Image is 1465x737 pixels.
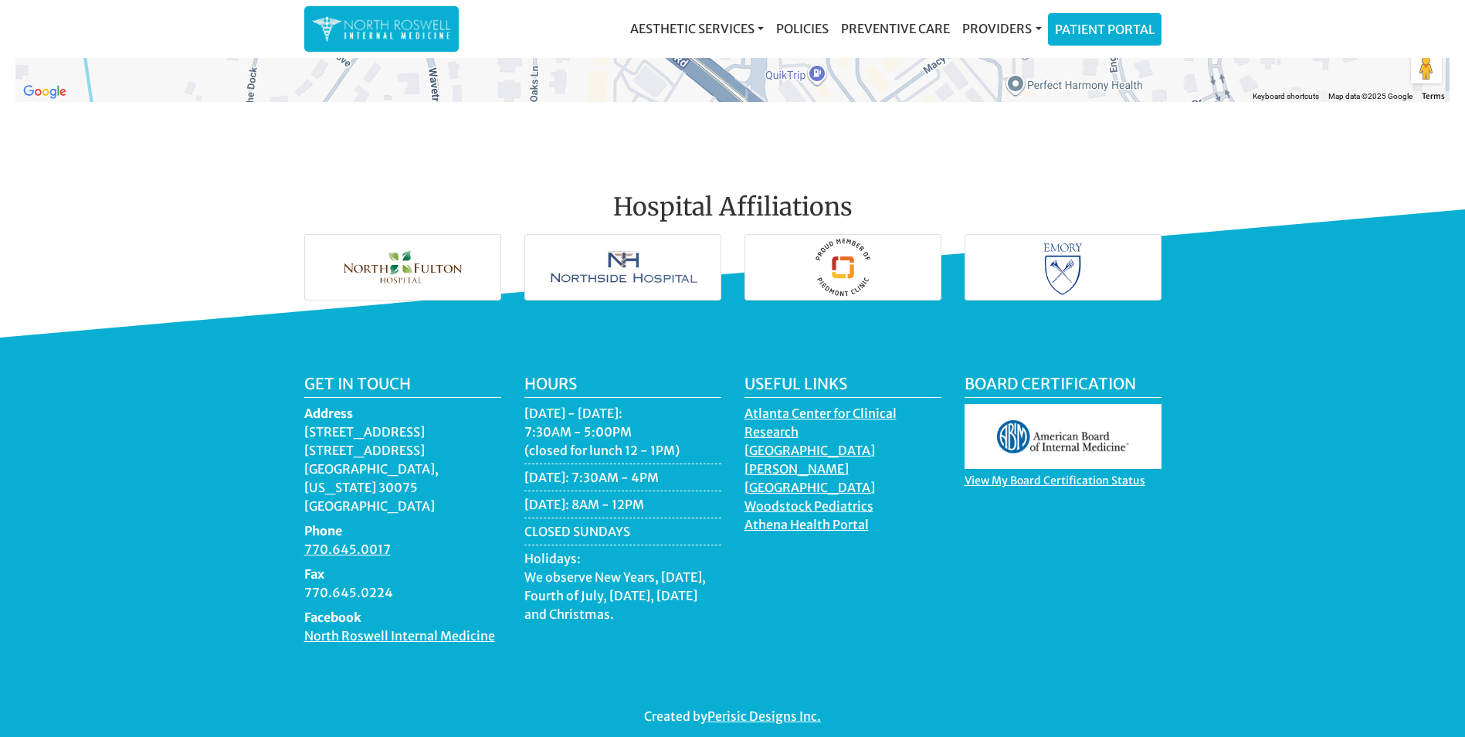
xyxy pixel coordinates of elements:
a: [GEOGRAPHIC_DATA] [744,480,875,499]
img: North Roswell Internal Medicine [312,14,451,44]
img: Google [19,82,70,102]
button: Keyboard shortcuts [1253,91,1319,102]
li: [DATE]: 8AM - 12PM [524,495,721,518]
li: [DATE]: 7:30AM - 4PM [524,468,721,491]
span: Map data ©2025 Google [1328,92,1412,100]
a: Patient Portal [1049,14,1161,45]
a: Preventive Care [835,13,956,44]
a: View My Board Certification Status [965,474,1145,491]
img: Emory Hospital [965,235,1161,300]
img: aboim_logo.gif [965,404,1161,469]
a: Woodstock Pediatrics [744,498,873,518]
h2: Hospital Affiliations [304,155,1161,228]
a: Terms (opens in new tab) [1422,91,1445,101]
li: Holidays: We observe New Years, [DATE], Fourth of July, [DATE], [DATE] and Christmas. [524,549,721,627]
img: Piedmont Hospital [745,235,941,300]
img: Northside Hospital [525,235,721,300]
a: Atlanta Center for Clinical Research [744,406,897,443]
h5: Hours [524,375,721,398]
h5: Board Certification [965,375,1161,398]
a: 770.645.0017 [304,542,391,561]
dt: Facebook [304,608,501,627]
h5: Useful Links [744,375,941,398]
h5: Get in touch [304,375,501,398]
a: Policies [770,13,835,44]
a: [GEOGRAPHIC_DATA][PERSON_NAME] [744,443,875,481]
a: Providers [956,13,1047,44]
dt: Address [304,404,501,423]
dt: Phone [304,521,501,540]
dt: Fax [304,565,501,583]
a: Open this area in Google Maps (opens a new window) [19,82,70,102]
img: North Fulton Hospital [305,235,500,300]
dd: 770.645.0224 [304,583,501,602]
a: Aesthetic Services [624,13,770,44]
li: [DATE] - [DATE]: 7:30AM - 5:00PM (closed for lunch 12 - 1PM) [524,404,721,464]
li: CLOSED SUNDAYS [524,522,721,545]
a: North Roswell Internal Medicine [304,628,495,647]
dd: [STREET_ADDRESS] [STREET_ADDRESS] [GEOGRAPHIC_DATA], [US_STATE] 30075 [GEOGRAPHIC_DATA] [304,423,501,515]
button: Drag Pegman onto the map to open Street View [1411,53,1442,83]
a: Perisic Designs Inc. [707,708,821,728]
a: Athena Health Portal [744,517,869,536]
p: Created by [304,707,1161,725]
